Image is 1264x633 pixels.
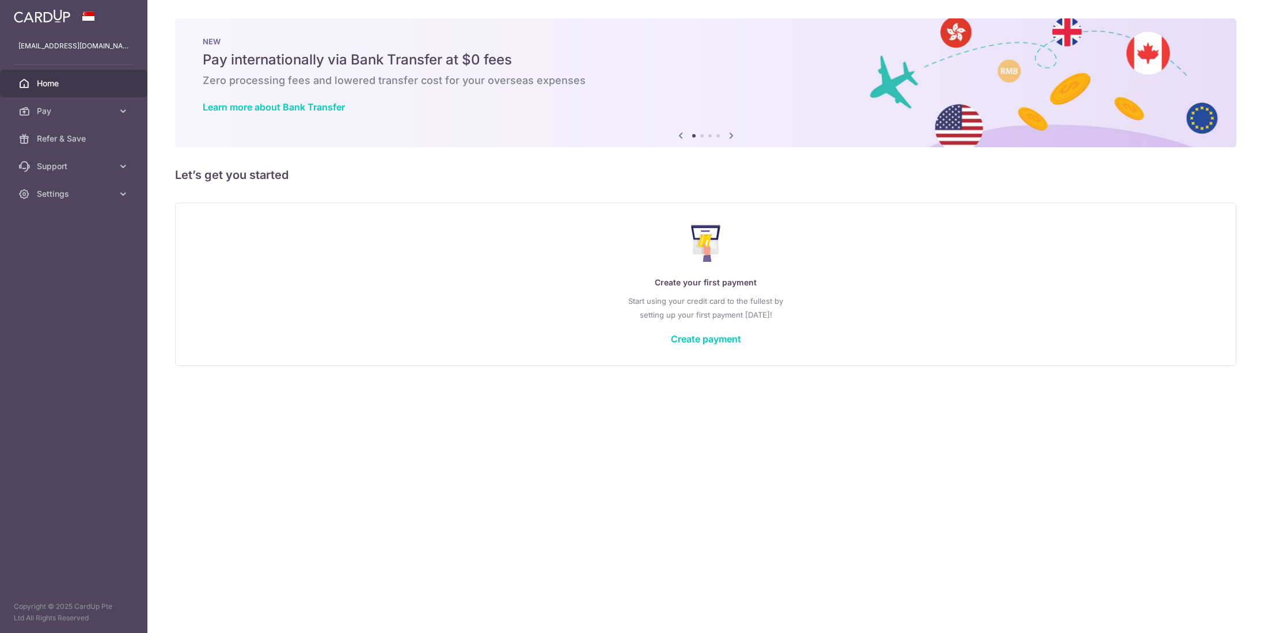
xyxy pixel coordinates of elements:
[37,161,113,172] span: Support
[37,78,113,89] span: Home
[691,225,720,262] img: Make Payment
[199,276,1213,289] p: Create your first payment
[203,101,345,113] a: Learn more about Bank Transfer
[203,74,1209,87] h6: Zero processing fees and lowered transfer cost for your overseas expenses
[37,188,113,200] span: Settings
[1190,598,1252,627] iframe: Opens a widget where you can find more information
[199,294,1213,322] p: Start using your credit card to the fullest by setting up your first payment [DATE]!
[671,333,741,345] a: Create payment
[37,133,113,144] span: Refer & Save
[14,9,70,23] img: CardUp
[175,18,1236,147] img: Bank transfer banner
[18,40,129,52] p: [EMAIL_ADDRESS][DOMAIN_NAME]
[37,105,113,117] span: Pay
[175,166,1236,184] h5: Let’s get you started
[203,51,1209,69] h5: Pay internationally via Bank Transfer at $0 fees
[203,37,1209,46] p: NEW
